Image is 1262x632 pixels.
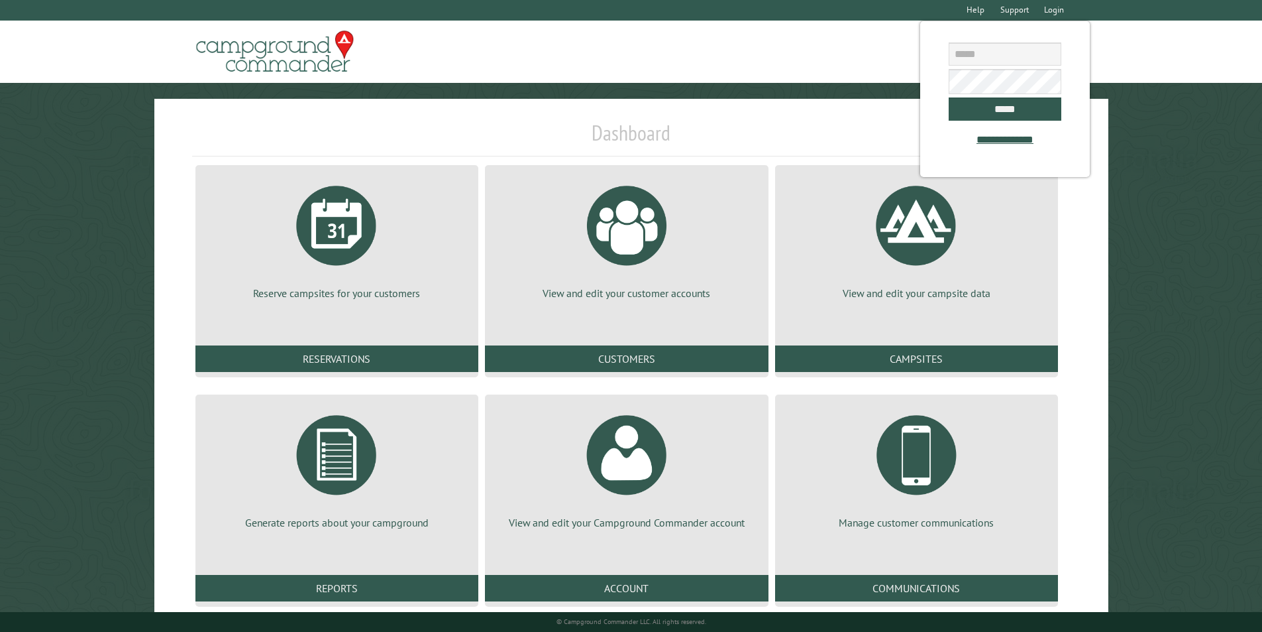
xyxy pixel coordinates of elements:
a: Manage customer communications [791,405,1042,530]
a: Reserve campsites for your customers [211,176,462,300]
a: Communications [775,575,1058,601]
p: Reserve campsites for your customers [211,286,462,300]
small: © Campground Commander LLC. All rights reserved. [556,617,706,626]
p: View and edit your Campground Commander account [501,515,752,530]
img: Campground Commander [192,26,358,78]
h1: Dashboard [192,120,1071,157]
a: Customers [485,346,768,372]
p: Manage customer communications [791,515,1042,530]
a: View and edit your campsite data [791,176,1042,300]
a: View and edit your customer accounts [501,176,752,300]
p: View and edit your campsite data [791,286,1042,300]
a: View and edit your Campground Commander account [501,405,752,530]
a: Account [485,575,768,601]
a: Campsites [775,346,1058,372]
a: Reservations [195,346,478,372]
p: Generate reports about your campground [211,515,462,530]
a: Reports [195,575,478,601]
a: Generate reports about your campground [211,405,462,530]
p: View and edit your customer accounts [501,286,752,300]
